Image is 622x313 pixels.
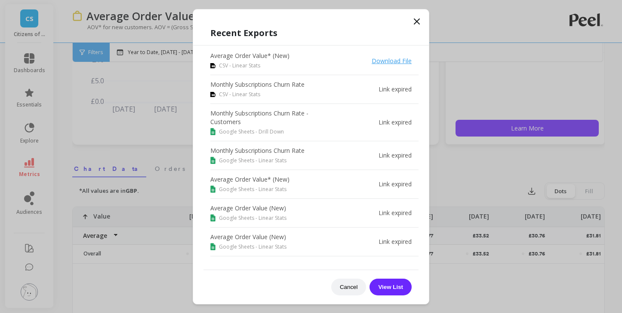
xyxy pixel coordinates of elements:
[379,151,412,160] p: Link expired
[219,91,260,98] span: CSV - Linear Stats
[331,279,366,295] button: Cancel
[210,185,216,192] img: google sheets icon
[219,243,286,251] span: Google Sheets - Linear Stats
[372,57,412,65] a: Download File
[210,92,216,97] img: csv icon
[210,63,216,68] img: csv icon
[210,233,286,241] p: Average Order Value (New)
[210,157,216,164] img: google sheets icon
[210,204,286,213] p: Average Order Value (New)
[210,27,412,40] h1: Recent Exports
[210,80,305,89] p: Monthly Subscriptions Churn Rate
[370,279,412,295] button: View List
[210,52,289,60] p: Average Order Value* (New)
[379,118,412,127] p: Link expired
[379,209,412,217] p: Link expired
[210,175,289,184] p: Average Order Value* (New)
[210,109,331,126] p: Monthly Subscriptions Churn Rate - Customers
[219,214,286,222] span: Google Sheets - Linear Stats
[379,237,412,246] p: Link expired
[219,185,286,193] span: Google Sheets - Linear Stats
[379,180,412,188] p: Link expired
[219,157,286,164] span: Google Sheets - Linear Stats
[219,128,284,136] span: Google Sheets - Drill Down
[219,62,260,70] span: CSV - Linear Stats
[210,146,305,155] p: Monthly Subscriptions Churn Rate
[210,128,216,135] img: google sheets icon
[210,214,216,221] img: google sheets icon
[210,243,216,250] img: google sheets icon
[379,85,412,94] p: Link expired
